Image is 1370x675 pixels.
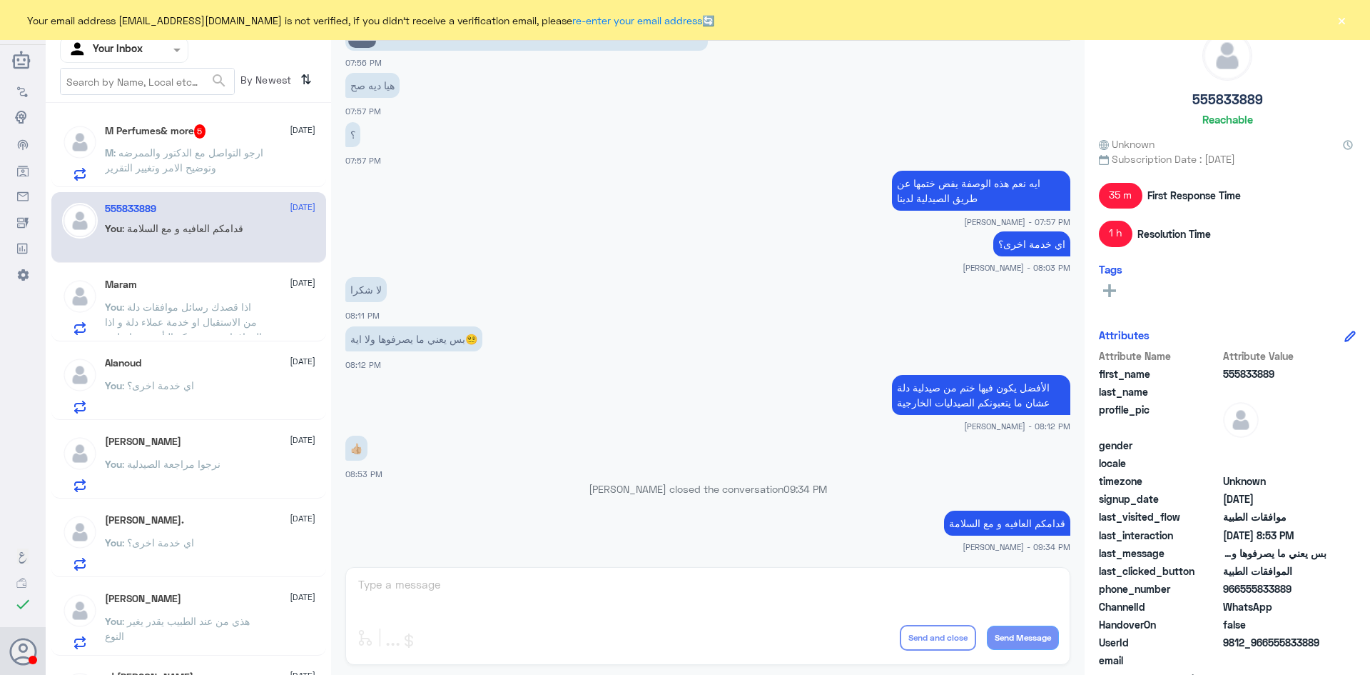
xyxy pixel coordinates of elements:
[1147,188,1241,203] span: First Response Time
[1099,402,1220,435] span: profile_pic
[290,276,315,289] span: [DATE]
[1223,366,1326,381] span: 555833889
[1099,349,1220,364] span: Attribute Name
[1223,474,1326,489] span: Unknown
[105,124,206,139] h5: M Perfumes& more
[62,124,98,160] img: defaultAdmin.png
[1099,509,1220,524] span: last_visited_flow
[1202,113,1253,126] h6: Reachable
[1223,509,1326,524] span: موافقات الطبية
[1099,366,1220,381] span: first_name
[290,512,315,525] span: [DATE]
[290,591,315,604] span: [DATE]
[1223,564,1326,579] span: الموافقات الطبية
[572,14,702,26] a: re-enter your email address
[345,277,387,302] p: 9/9/2025, 8:11 PM
[1099,136,1155,151] span: Unknown
[235,68,295,96] span: By Newest
[1334,13,1349,27] button: ×
[892,171,1070,211] p: 9/9/2025, 7:57 PM
[194,124,206,139] span: 5
[345,326,482,351] p: 9/9/2025, 8:12 PM
[1223,491,1326,506] span: 2025-09-09T11:22:34.878Z
[1192,91,1263,108] h5: 555833889
[1099,546,1220,561] span: last_message
[105,357,141,369] h5: Alanoud
[1223,456,1326,471] span: null
[1099,456,1220,471] span: locale
[345,106,381,116] span: 07:57 PM
[993,231,1070,256] p: 9/9/2025, 8:03 PM
[345,469,382,479] span: 08:53 PM
[1099,617,1220,632] span: HandoverOn
[105,593,181,605] h5: Anas
[1223,599,1326,614] span: 2
[944,511,1070,536] p: 9/9/2025, 9:34 PM
[14,596,31,613] i: check
[210,72,228,89] span: search
[1099,329,1150,341] h6: Attributes
[105,379,122,391] span: You
[62,514,98,550] img: defaultAdmin.png
[1223,438,1326,453] span: null
[1099,564,1220,579] span: last_clicked_button
[1223,653,1326,668] span: null
[105,536,122,549] span: You
[105,222,122,234] span: You
[345,73,400,98] p: 9/9/2025, 7:57 PM
[105,458,122,470] span: You
[964,216,1070,228] span: [PERSON_NAME] - 07:57 PM
[345,436,367,461] p: 9/9/2025, 8:53 PM
[1223,581,1326,596] span: 966555833889
[1099,263,1122,276] h6: Tags
[1099,438,1220,453] span: gender
[345,156,381,165] span: 07:57 PM
[300,68,312,91] i: ⇅
[345,122,360,147] p: 9/9/2025, 7:57 PM
[62,593,98,629] img: defaultAdmin.png
[1223,617,1326,632] span: false
[964,420,1070,432] span: [PERSON_NAME] - 08:12 PM
[1223,528,1326,543] span: 2025-09-09T17:53:58.0315124Z
[1099,653,1220,668] span: email
[783,483,827,495] span: 09:34 PM
[105,146,113,159] span: M
[900,625,976,651] button: Send and close
[1223,635,1326,650] span: 9812_966555833889
[987,626,1059,650] button: Send Message
[1137,226,1211,241] span: Resolution Time
[290,124,315,136] span: [DATE]
[290,201,315,214] span: [DATE]
[1099,635,1220,650] span: UserId
[1223,402,1259,438] img: defaultAdmin.png
[62,279,98,314] img: defaultAdmin.png
[105,514,184,526] h5: Sara.
[122,458,220,470] span: : نرجوا مراجعة الصيدلية
[1099,528,1220,543] span: last_interaction
[1099,474,1220,489] span: timezone
[122,379,194,391] span: : اي خدمة اخرى؟
[9,638,36,665] button: Avatar
[105,436,181,448] h5: Aissar Alabbadi
[105,301,122,313] span: You
[1099,581,1220,596] span: phone_number
[122,222,243,234] span: : قدامكم العافيه و مع السلامة
[345,58,382,67] span: 07:56 PM
[1099,491,1220,506] span: signup_date
[210,69,228,93] button: search
[1203,31,1252,80] img: defaultAdmin.png
[105,301,262,358] span: : اذا قصدك رسائل موافقات دلة من الاستقبال او خدمة عملاء دلة و اذا الموافقات من شركة التأمين تتواص...
[345,481,1070,496] p: [PERSON_NAME] closed the conversation
[1099,151,1356,166] span: Subscription Date : [DATE]
[290,434,315,446] span: [DATE]
[345,311,380,320] span: 08:11 PM
[61,69,234,94] input: Search by Name, Local etc…
[1223,546,1326,561] span: بس يعني ما يصرفوها ولا اية😵‍💫
[963,541,1070,553] span: [PERSON_NAME] - 09:34 PM
[963,261,1070,274] span: [PERSON_NAME] - 08:03 PM
[105,146,263,174] span: : ارجو التواصل مع الدكتور والممرضه وتوضيح الامر وتغيير التقرير
[122,536,194,549] span: : اي خدمة اخرى؟
[1099,384,1220,399] span: last_name
[62,203,98,239] img: defaultAdmin.png
[27,13,714,28] span: Your email address [EMAIL_ADDRESS][DOMAIN_NAME] is not verified, if you didn't receive a verifica...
